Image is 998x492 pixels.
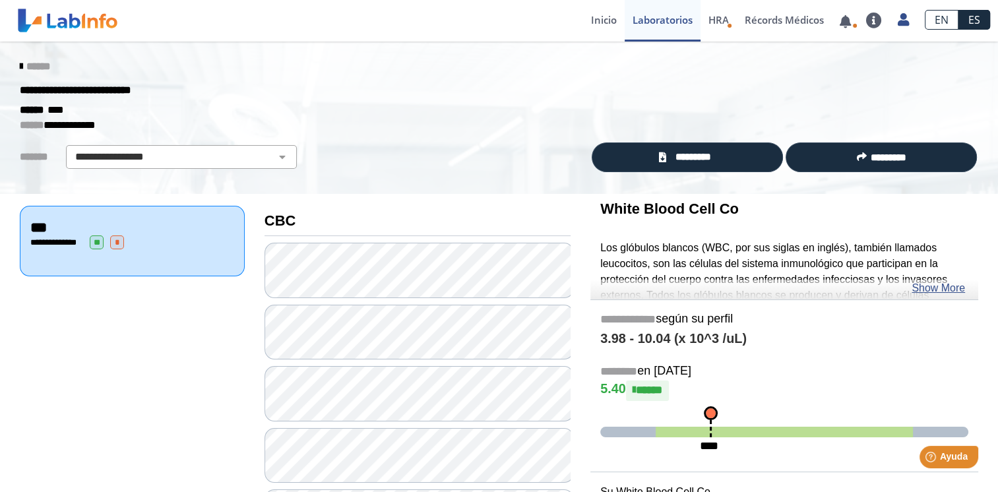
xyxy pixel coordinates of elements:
b: White Blood Cell Co [600,200,739,217]
h4: 3.98 - 10.04 (x 10^3 /uL) [600,331,968,347]
h5: según su perfil [600,312,968,327]
span: HRA [708,13,729,26]
h4: 5.40 [600,381,968,400]
a: Show More [912,280,965,296]
iframe: Help widget launcher [881,441,983,477]
a: EN [925,10,958,30]
a: ES [958,10,990,30]
b: CBC [265,212,296,229]
p: Los glóbulos blancos (WBC, por sus siglas en inglés), también llamados leucocitos, son las célula... [600,240,968,429]
h5: en [DATE] [600,364,968,379]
